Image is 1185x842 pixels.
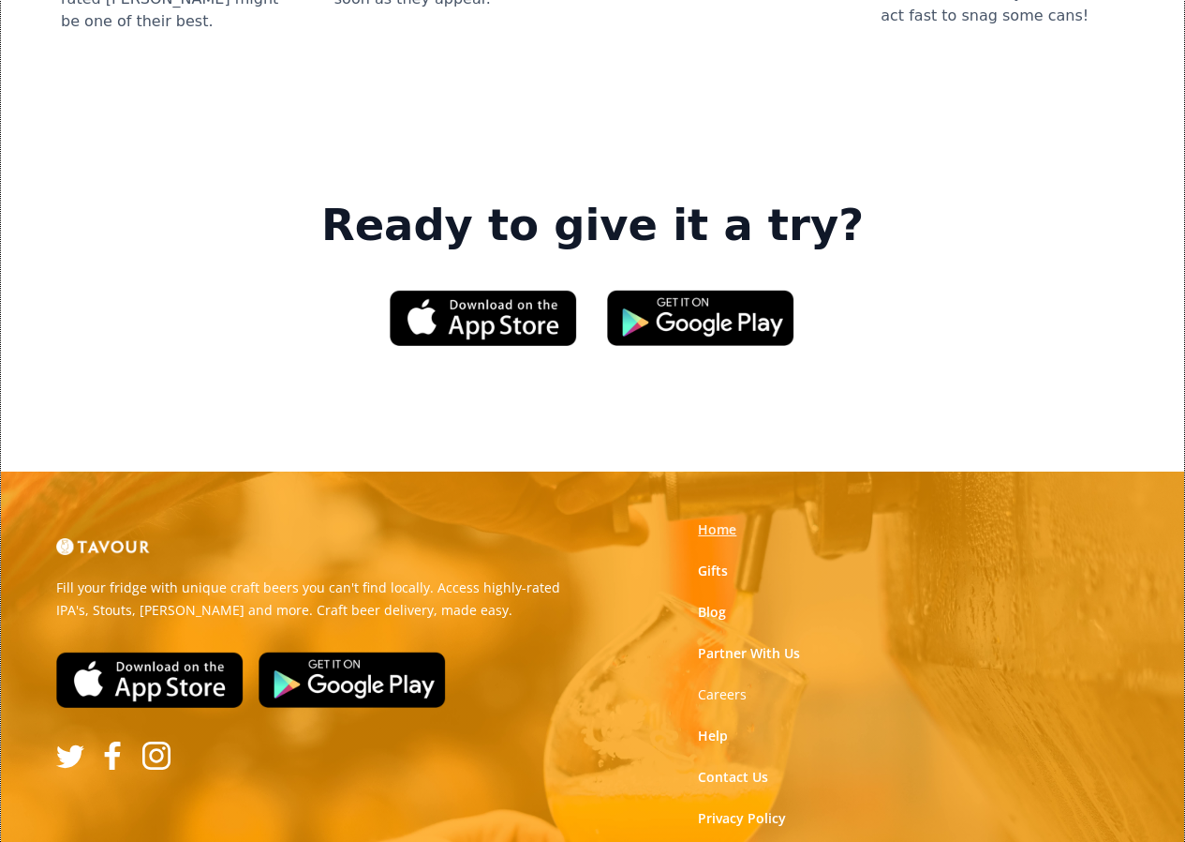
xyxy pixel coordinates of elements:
[698,520,736,539] a: Home
[698,644,800,663] a: Partner With Us
[698,562,728,580] a: Gifts
[698,685,747,704] a: Careers
[698,603,726,622] a: Blog
[56,577,579,622] p: Fill your fridge with unique craft beers you can't find locally. Access highly-rated IPA's, Stout...
[698,727,728,745] a: Help
[698,685,747,703] strong: Careers
[698,809,786,828] a: Privacy Policy
[321,200,864,252] strong: Ready to give it a try?
[698,768,768,787] a: Contact Us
